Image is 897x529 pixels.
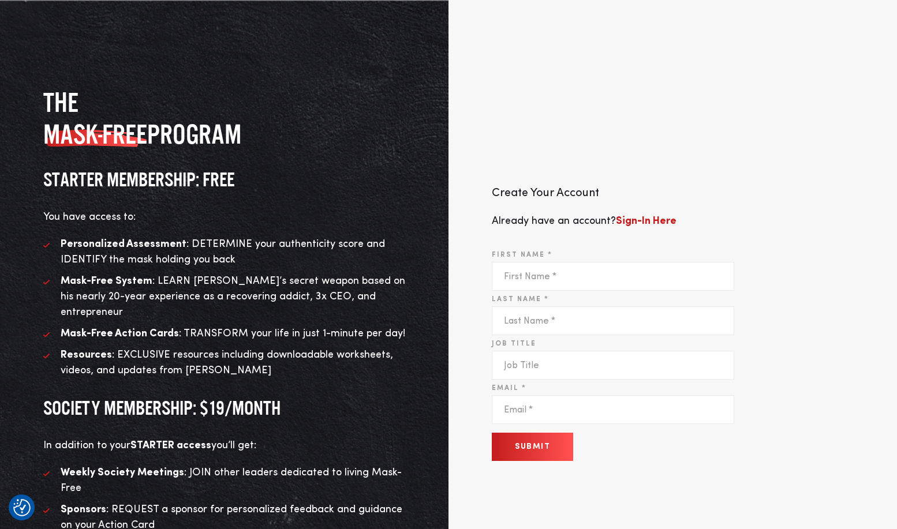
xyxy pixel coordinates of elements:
strong: STARTER access [130,440,211,451]
input: Email * [492,395,734,424]
p: You have access to: [43,209,405,225]
button: Submit [492,433,573,461]
button: Consent Preferences [13,499,31,516]
a: Sign-In Here [616,216,677,226]
span: Create Your Account [492,187,599,199]
span: : DETERMINE your authenticity score and IDENTIFY the mask holding you back [61,239,385,265]
strong: Mask-Free System [61,276,152,286]
strong: Personalized Assessment [61,239,186,249]
label: First Name * [492,250,552,260]
label: Last Name * [492,294,549,305]
span: : LEARN [PERSON_NAME]’s secret weapon based on his nearly 20-year experience as a recovering addi... [61,276,405,317]
h2: The program [43,87,405,150]
h3: STARTER MEMBERSHIP: FREE [43,167,405,192]
span: MASK-FREE [43,118,147,150]
img: Revisit consent button [13,499,31,516]
span: : TRANSFORM your life in just 1-minute per day! [61,328,405,339]
label: Email * [492,383,526,393]
strong: Weekly Society Meetings [61,467,184,478]
input: First Name * [492,262,734,291]
label: Job Title [492,339,536,349]
input: Job Title [492,351,734,380]
h3: SOCIETY MEMBERSHIP: $19/month [43,396,405,421]
strong: Resources [61,350,112,360]
input: Last Name * [492,306,734,335]
strong: Mask-Free Action Cards [61,328,179,339]
span: Already have an account? [492,216,677,226]
span: : EXCLUSIVE resources including downloadable worksheets, videos, and updates from [PERSON_NAME] [61,350,393,376]
span: : JOIN other leaders dedicated to living Mask-Free [61,467,402,493]
p: In addition to your you’ll get: [43,438,405,453]
strong: Sponsors [61,504,106,515]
